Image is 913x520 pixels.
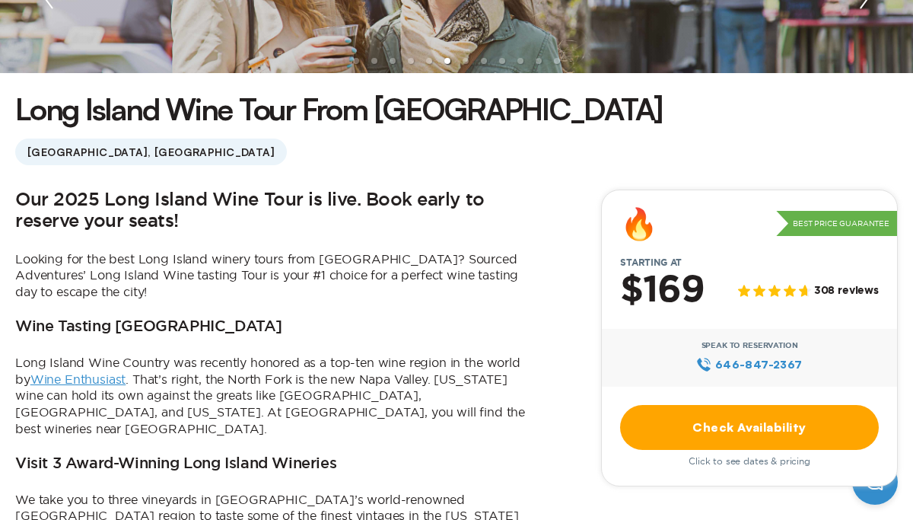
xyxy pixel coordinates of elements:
li: slide item 11 [536,58,542,64]
a: 646‍-847‍-2367 [696,356,802,373]
span: Click to see dates & pricing [689,456,810,467]
span: Starting at [602,257,700,268]
span: [GEOGRAPHIC_DATA], [GEOGRAPHIC_DATA] [15,139,287,165]
h3: Wine Tasting [GEOGRAPHIC_DATA] [15,318,282,337]
a: Wine Enthusiast [30,372,126,386]
span: 646‍-847‍-2367 [715,356,803,373]
li: slide item 7 [463,58,469,64]
span: 308 reviews [814,285,879,298]
li: slide item 6 [444,58,450,64]
a: Check Availability [620,405,879,450]
p: Best Price Guarantee [776,211,897,237]
div: 🔥 [620,209,658,239]
p: Long Island Wine Country was recently honored as a top-ten wine region in the world by . That’s r... [15,355,533,437]
li: slide item 3 [390,58,396,64]
li: slide item 4 [408,58,414,64]
span: Speak to Reservation [701,341,798,350]
h1: Long Island Wine Tour From [GEOGRAPHIC_DATA] [15,88,663,129]
li: slide item 1 [353,58,359,64]
h2: $169 [620,271,705,311]
li: slide item 10 [517,58,523,64]
li: slide item 12 [554,58,560,64]
li: slide item 2 [371,58,377,64]
h2: Our 2025 Long Island Wine Tour is live. Book early to reserve your seats! [15,190,533,233]
li: slide item 9 [499,58,505,64]
li: slide item 8 [481,58,487,64]
li: slide item 5 [426,58,432,64]
h3: Visit 3 Award-Winning Long Island Wineries [15,455,336,474]
p: Looking for the best Long Island winery tours from [GEOGRAPHIC_DATA]? Sourced Adventures’ Long Is... [15,251,533,301]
